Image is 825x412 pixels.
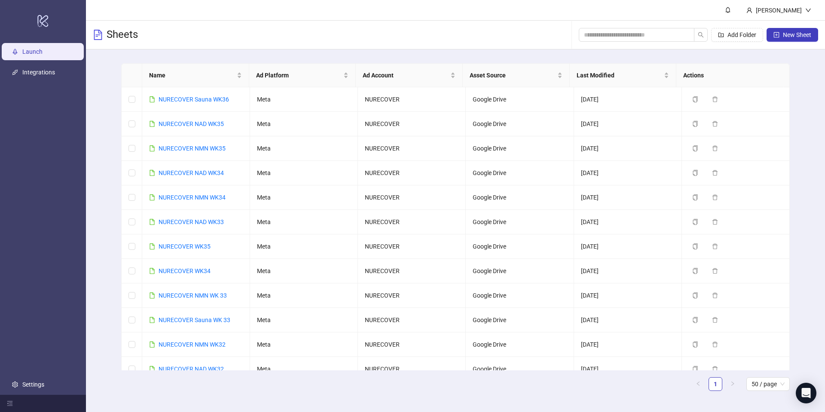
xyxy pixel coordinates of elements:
a: NURECOVER NMN WK34 [159,194,226,201]
td: NURECOVER [358,161,466,185]
th: Ad Account [356,64,463,87]
span: menu-fold [7,400,13,406]
span: file-text [93,30,103,40]
a: NURECOVER NAD WK35 [159,120,224,127]
h3: Sheets [107,28,138,42]
td: [DATE] [574,332,682,357]
span: delete [712,268,718,274]
a: 1 [709,378,722,390]
div: Open Intercom Messenger [796,383,816,403]
td: NURECOVER [358,87,466,112]
span: copy [692,194,698,200]
a: NURECOVER NMN WK32 [159,341,226,348]
td: [DATE] [574,161,682,185]
td: [DATE] [574,87,682,112]
span: copy [692,292,698,298]
button: New Sheet [767,28,818,42]
a: NURECOVER NAD WK32 [159,366,224,372]
span: copy [692,170,698,176]
li: Next Page [726,377,739,391]
td: Google Drive [466,185,574,210]
td: Meta [250,308,358,332]
a: Settings [22,381,44,388]
td: Google Drive [466,87,574,112]
td: [DATE] [574,185,682,210]
span: file [149,145,155,151]
td: [DATE] [574,234,682,259]
td: Google Drive [466,308,574,332]
span: Add Folder [727,31,756,38]
span: copy [692,268,698,274]
div: [PERSON_NAME] [752,6,805,15]
td: Google Drive [466,161,574,185]
a: Integrations [22,69,55,76]
a: NURECOVER WK34 [159,267,211,274]
span: file [149,170,155,176]
span: Ad Platform [256,71,342,80]
td: NURECOVER [358,210,466,234]
a: Launch [22,48,43,55]
td: Google Drive [466,112,574,136]
span: search [698,32,704,38]
span: copy [692,121,698,127]
th: Asset Source [463,64,570,87]
span: copy [692,96,698,102]
td: [DATE] [574,112,682,136]
span: Last Modified [577,71,663,80]
td: Google Drive [466,283,574,308]
a: NURECOVER NAD WK34 [159,169,224,176]
span: file [149,243,155,249]
span: delete [712,341,718,347]
td: Google Drive [466,210,574,234]
td: Meta [250,259,358,283]
button: Add Folder [711,28,763,42]
span: copy [692,366,698,372]
span: Asset Source [470,71,556,80]
td: NURECOVER [358,259,466,283]
span: copy [692,243,698,249]
td: Meta [250,161,358,185]
td: [DATE] [574,308,682,332]
span: delete [712,292,718,298]
td: NURECOVER [358,308,466,332]
td: Meta [250,112,358,136]
span: file [149,96,155,102]
td: Meta [250,283,358,308]
span: Name [149,71,235,80]
span: file [149,268,155,274]
span: user [746,7,752,13]
td: NURECOVER [358,283,466,308]
a: NURECOVER NMN WK 33 [159,292,227,299]
td: Meta [250,210,358,234]
span: delete [712,96,718,102]
a: NURECOVER Sauna WK36 [159,96,229,103]
span: right [730,381,735,386]
td: Meta [250,87,358,112]
span: 50 / page [752,378,785,390]
td: Google Drive [466,136,574,161]
span: file [149,219,155,225]
th: Last Modified [570,64,677,87]
span: file [149,317,155,323]
span: copy [692,145,698,151]
td: Google Drive [466,234,574,259]
td: [DATE] [574,210,682,234]
td: Meta [250,136,358,161]
td: Meta [250,357,358,381]
td: [DATE] [574,283,682,308]
span: delete [712,366,718,372]
td: NURECOVER [358,357,466,381]
span: file [149,292,155,298]
td: NURECOVER [358,112,466,136]
span: file [149,341,155,347]
span: file [149,121,155,127]
span: file [149,366,155,372]
span: plus-square [773,32,779,38]
span: delete [712,145,718,151]
td: Google Drive [466,357,574,381]
span: delete [712,243,718,249]
li: Previous Page [691,377,705,391]
span: New Sheet [783,31,811,38]
span: copy [692,341,698,347]
td: Meta [250,234,358,259]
